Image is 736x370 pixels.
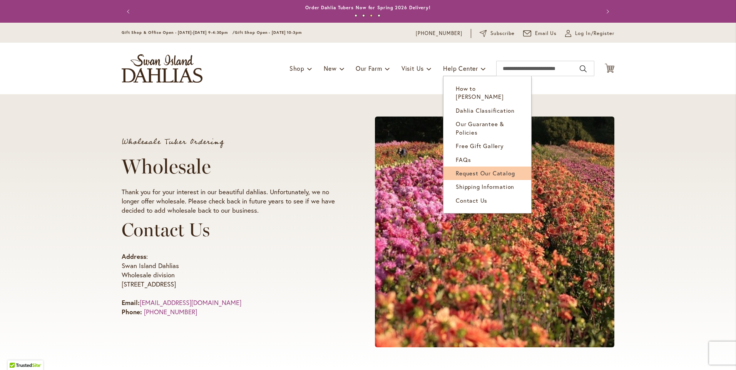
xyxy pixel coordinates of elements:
[456,120,504,136] span: Our Guarantee & Policies
[456,107,515,114] span: Dahlia Classification
[456,169,515,177] span: Request Our Catalog
[456,85,503,100] span: How to [PERSON_NAME]
[122,30,235,35] span: Gift Shop & Office Open - [DATE]-[DATE] 9-4:30pm /
[456,183,514,190] span: Shipping Information
[535,30,557,37] span: Email Us
[122,138,346,146] p: Wholesale Tuber Ordering
[456,142,504,150] span: Free Gift Gallery
[523,30,557,37] a: Email Us
[456,197,487,204] span: Contact Us
[122,54,202,83] a: store logo
[122,219,346,240] h2: Contact Us
[370,14,373,17] button: 3 of 4
[122,187,346,215] p: Thank you for your interest in our beautiful dahlias. Unfortunately, we no longer offer wholesale...
[599,4,614,19] button: Next
[289,64,304,72] span: Shop
[122,4,137,19] button: Previous
[324,64,336,72] span: New
[144,307,197,316] a: [PHONE_NUMBER]
[565,30,614,37] a: Log In/Register
[122,298,140,307] strong: Email:
[305,5,431,10] a: Order Dahlia Tubers Now for Spring 2026 Delivery!
[122,252,346,289] p: : Swan Island Dahlias Wholesale division [STREET_ADDRESS]
[456,156,471,163] span: FAQs
[235,30,302,35] span: Gift Shop Open - [DATE] 10-3pm
[401,64,424,72] span: Visit Us
[362,14,365,17] button: 2 of 4
[490,30,515,37] span: Subscribe
[575,30,614,37] span: Log In/Register
[416,30,462,37] a: [PHONE_NUMBER]
[122,155,346,178] h1: Wholesale
[443,64,478,72] span: Help Center
[355,14,357,17] button: 1 of 4
[122,252,146,261] strong: Address
[122,307,142,316] strong: Phone:
[356,64,382,72] span: Our Farm
[480,30,515,37] a: Subscribe
[140,298,241,307] a: [EMAIL_ADDRESS][DOMAIN_NAME]
[378,14,380,17] button: 4 of 4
